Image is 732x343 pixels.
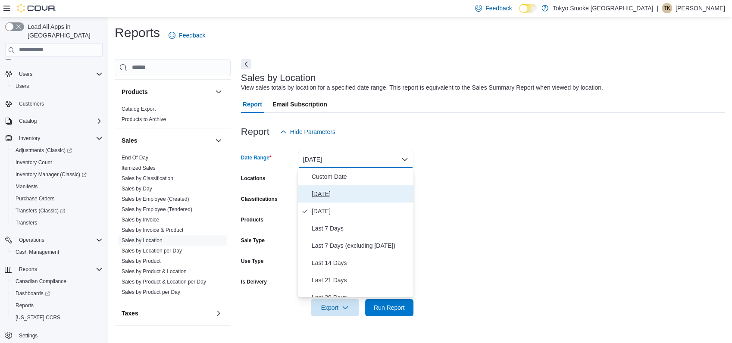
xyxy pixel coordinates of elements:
a: Sales by Product [122,258,161,264]
button: Sales [213,135,224,146]
button: Inventory [16,133,44,143]
h1: Reports [115,24,160,41]
label: Locations [241,175,266,182]
button: Operations [16,235,48,245]
span: Inventory Count [16,159,52,166]
span: Transfers [12,218,103,228]
span: Adjustments (Classic) [16,147,72,154]
span: [US_STATE] CCRS [16,314,60,321]
button: Catalog [2,115,106,127]
img: Cova [17,4,56,12]
button: Purchase Orders [9,193,106,205]
a: [US_STATE] CCRS [12,312,64,323]
button: Canadian Compliance [9,275,106,287]
span: Load All Apps in [GEOGRAPHIC_DATA] [24,22,103,40]
button: Operations [2,234,106,246]
input: Dark Mode [519,4,537,13]
span: [DATE] [312,206,410,216]
button: Export [311,299,359,316]
span: Manifests [16,183,38,190]
span: Feedback [179,31,205,40]
span: End Of Day [122,154,148,161]
span: Inventory Manager (Classic) [12,169,103,180]
span: Last 30 Days [312,292,410,302]
h3: Products [122,87,148,96]
span: Itemized Sales [122,165,156,171]
a: Purchase Orders [12,193,58,204]
span: Adjustments (Classic) [12,145,103,156]
a: Sales by Day [122,186,152,192]
span: Users [16,69,103,79]
span: Feedback [485,4,512,12]
span: Inventory [16,133,103,143]
span: Sales by Day [122,185,152,192]
span: Catalog [19,118,37,125]
span: Canadian Compliance [16,278,66,285]
span: Users [19,71,32,78]
span: Export [316,299,354,316]
span: Dashboards [12,288,103,299]
span: Reports [16,264,103,274]
a: Cash Management [12,247,63,257]
a: Sales by Invoice [122,217,159,223]
span: Run Report [374,303,405,312]
button: Sales [122,136,212,145]
a: Sales by Product per Day [122,289,180,295]
button: Users [9,80,106,92]
button: Hide Parameters [276,123,339,140]
label: Products [241,216,263,223]
span: Sales by Product [122,258,161,265]
span: Transfers [16,219,37,226]
a: Dashboards [9,287,106,299]
a: Inventory Manager (Classic) [9,168,106,181]
div: View sales totals by location for a specified date range. This report is equivalent to the Sales ... [241,83,603,92]
label: Sale Type [241,237,265,244]
span: Operations [19,237,44,243]
span: Sales by Employee (Created) [122,196,189,203]
span: Settings [19,332,38,339]
div: Sales [115,153,231,301]
button: Cash Management [9,246,106,258]
a: Inventory Count [12,157,56,168]
span: Sales by Product & Location [122,268,187,275]
a: Transfers (Classic) [12,206,69,216]
a: End Of Day [122,155,148,161]
a: Adjustments (Classic) [12,145,75,156]
span: Inventory Count [12,157,103,168]
p: | [657,3,658,13]
button: Reports [16,264,41,274]
span: Dashboards [16,290,50,297]
button: Users [2,68,106,80]
span: Hide Parameters [290,128,335,136]
span: Sales by Invoice & Product [122,227,183,234]
span: Custom Date [312,171,410,182]
div: Select listbox [298,168,413,297]
button: Taxes [122,309,212,318]
a: Sales by Product & Location [122,268,187,274]
span: Email Subscription [272,96,327,113]
a: Manifests [12,181,41,192]
a: Itemized Sales [122,165,156,171]
button: Users [16,69,36,79]
a: Reports [12,300,37,311]
span: Sales by Product per Day [122,289,180,296]
span: Sales by Classification [122,175,173,182]
span: Users [12,81,103,91]
span: TK [663,3,670,13]
span: Last 7 Days [312,223,410,234]
span: Reports [16,302,34,309]
a: Sales by Employee (Tendered) [122,206,192,212]
a: Catalog Export [122,106,156,112]
label: Use Type [241,258,263,265]
label: Date Range [241,154,272,161]
span: Sales by Employee (Tendered) [122,206,192,213]
a: Settings [16,331,41,341]
a: Inventory Manager (Classic) [12,169,90,180]
button: Products [122,87,212,96]
a: Sales by Location per Day [122,248,182,254]
button: [US_STATE] CCRS [9,312,106,324]
a: Sales by Product & Location per Day [122,279,206,285]
a: Dashboards [12,288,53,299]
span: Catalog [16,116,103,126]
span: Cash Management [12,247,103,257]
